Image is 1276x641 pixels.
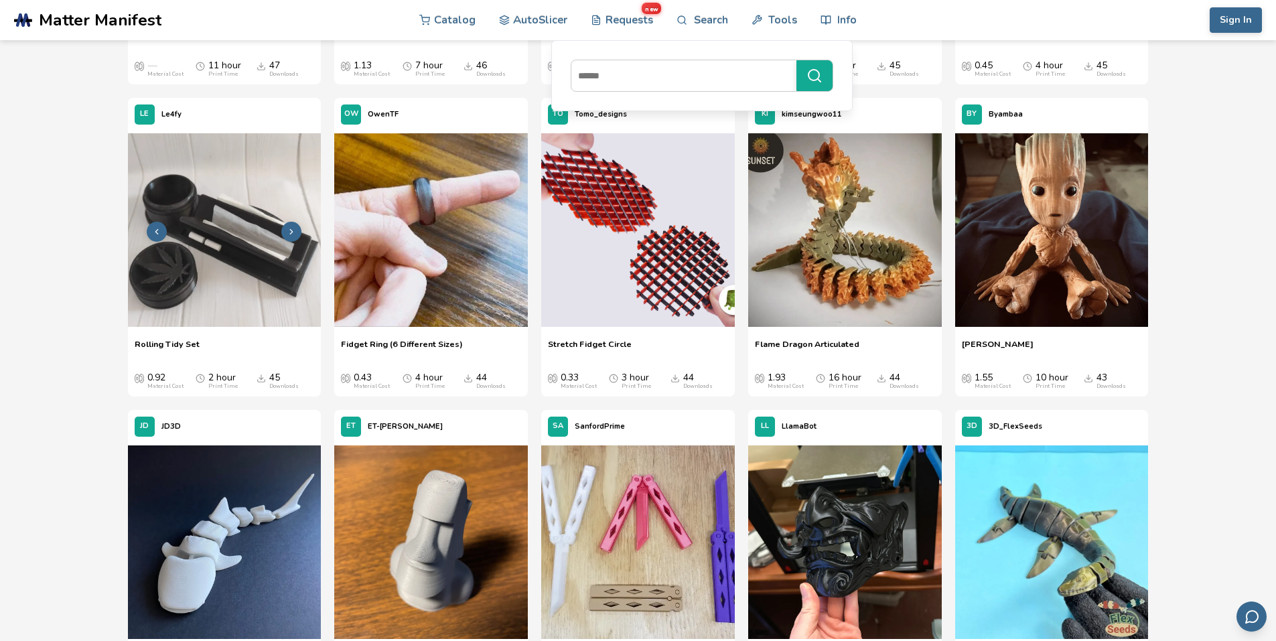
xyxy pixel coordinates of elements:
p: 3D_FlexSeeds [989,419,1042,433]
div: Downloads [890,71,919,78]
span: Downloads [257,372,266,383]
div: Downloads [683,383,713,390]
div: 11 hour [208,60,241,78]
span: KI [762,110,768,119]
div: Print Time [208,71,238,78]
div: 4 hour [1036,60,1065,78]
div: Downloads [269,383,299,390]
div: Material Cost [147,383,184,390]
span: Downloads [877,372,886,383]
div: Downloads [476,383,506,390]
p: Tomo_designs [575,107,627,121]
div: 45 [269,372,299,390]
div: Print Time [208,383,238,390]
p: SanfordPrime [575,419,625,433]
p: kimseungwoo11 [782,107,842,121]
div: Print Time [1036,71,1065,78]
span: Average Cost [135,372,144,383]
div: 1.55 [975,372,1011,390]
div: 0.45 [975,60,1011,78]
button: Send feedback via email [1236,601,1267,632]
span: LL [761,422,769,431]
div: 47 [269,60,299,78]
span: Stretch Fidget Circle [548,339,632,359]
div: Downloads [476,71,506,78]
div: 45 [1096,60,1126,78]
span: Downloads [257,60,266,71]
div: Print Time [829,383,858,390]
span: Average Cost [548,372,557,383]
span: Matter Manifest [39,11,161,29]
div: 10 hour [1036,372,1068,390]
div: Print Time [415,383,445,390]
div: 45 [890,60,919,78]
span: Average Cost [341,60,350,71]
p: Le4fy [161,107,182,121]
div: 2 hour [208,372,238,390]
p: OwenTF [368,107,399,121]
span: OW [344,110,358,119]
p: JD3D [161,419,181,433]
div: 7 hour [415,60,445,78]
p: Byambaa [989,107,1023,121]
span: JD [140,422,149,431]
div: Material Cost [354,383,390,390]
div: 0.43 [354,372,390,390]
span: LE [140,110,149,119]
p: LlamaBot [782,419,817,433]
span: Downloads [877,60,886,71]
a: Rolling Tidy Set [135,339,200,359]
div: 3 hour [622,372,651,390]
span: Average Print Time [1023,60,1032,71]
span: Downloads [1084,372,1093,383]
div: Print Time [415,71,445,78]
span: TO [553,110,563,119]
div: 43 [1096,372,1126,390]
span: ET [346,422,356,431]
span: Downloads [1084,60,1093,71]
span: new [642,3,661,14]
div: 1.13 [354,60,390,78]
span: Downloads [464,372,473,383]
span: — [147,60,157,71]
span: Average Print Time [816,372,825,383]
div: Downloads [269,71,299,78]
div: Material Cost [975,383,1011,390]
div: Material Cost [354,71,390,78]
div: Material Cost [561,383,597,390]
div: Material Cost [768,383,804,390]
div: Print Time [622,383,651,390]
span: Average Print Time [403,372,412,383]
div: 0.92 [147,372,184,390]
div: 46 [476,60,506,78]
span: Average Print Time [1023,372,1032,383]
a: [PERSON_NAME] [962,339,1034,359]
div: Downloads [1096,71,1126,78]
span: Average Print Time [196,372,205,383]
a: Flame Dragon Articulated [755,339,859,359]
div: Material Cost [975,71,1011,78]
div: Downloads [890,383,919,390]
span: Average Cost [962,60,971,71]
div: 16 hour [829,372,861,390]
span: Downloads [464,60,473,71]
span: BY [967,110,977,119]
span: Downloads [670,372,680,383]
div: Downloads [1096,383,1126,390]
span: Average Cost [962,372,971,383]
span: Average Print Time [609,372,618,383]
span: SA [553,422,563,431]
span: Average Cost [548,60,557,71]
div: 1.93 [768,372,804,390]
a: Fidget Ring (6 Different Sizes) [341,339,463,359]
span: 3D [967,422,977,431]
span: Average Cost [341,372,350,383]
div: Material Cost [147,71,184,78]
div: 4 hour [415,372,445,390]
div: 44 [890,372,919,390]
p: ET-[PERSON_NAME] [368,419,443,433]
